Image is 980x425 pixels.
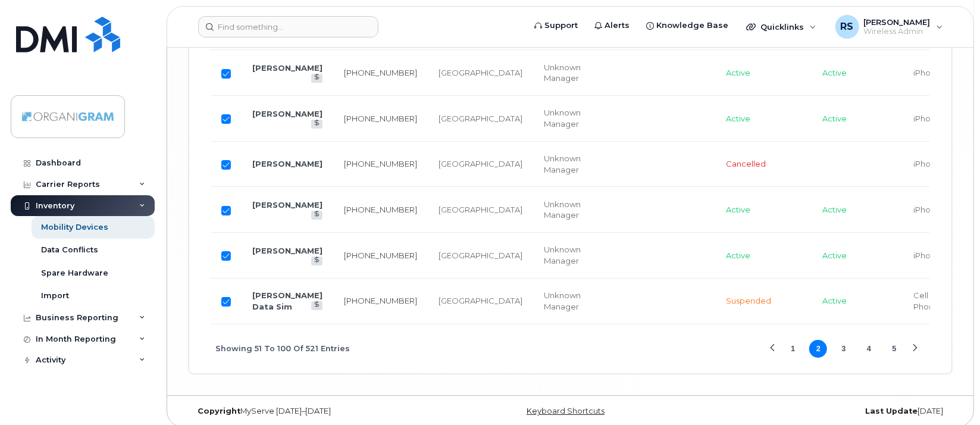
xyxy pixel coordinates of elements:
span: Active [726,114,750,123]
button: Page 1 [784,340,802,358]
button: Page 4 [860,340,878,358]
a: [PHONE_NUMBER] [344,159,417,168]
a: [PHONE_NUMBER] [344,114,417,123]
button: Page 5 [885,340,903,358]
a: [PERSON_NAME] Data Sim [252,290,323,311]
a: [PERSON_NAME] [252,159,323,168]
button: Next Page [906,340,924,358]
a: View Last Bill [311,211,323,220]
span: Cell Phone [913,290,939,311]
span: [GEOGRAPHIC_DATA] [439,205,522,214]
button: Page 3 [835,340,853,358]
a: Alerts [586,14,638,37]
span: iPhone [913,114,941,123]
button: Page 2 [809,340,827,358]
a: View Last Bill [311,257,323,265]
span: Active [726,68,750,77]
div: Quicklinks [738,15,825,39]
a: [PHONE_NUMBER] [344,251,417,260]
span: iPhone [913,205,941,214]
span: [GEOGRAPHIC_DATA] [439,68,522,77]
a: [PERSON_NAME] [252,109,323,118]
span: RS [841,20,854,34]
div: Unknown Manager [544,290,595,312]
span: Suspended [726,296,771,305]
span: Active [726,251,750,260]
span: Quicklinks [760,22,804,32]
span: Knowledge Base [656,20,728,32]
div: [DATE] [697,407,952,416]
span: Active [822,68,847,77]
strong: Last Update [865,407,918,415]
a: [PHONE_NUMBER] [344,296,417,305]
span: Active [822,296,847,305]
span: Active [822,251,847,260]
a: Support [526,14,586,37]
div: Unknown Manager [544,153,595,175]
button: Previous Page [763,340,781,358]
a: Keyboard Shortcuts [527,407,605,415]
span: [GEOGRAPHIC_DATA] [439,251,522,260]
div: MyServe [DATE]–[DATE] [189,407,443,416]
strong: Copyright [198,407,240,415]
span: Wireless Admin [864,27,931,36]
a: [PERSON_NAME] [252,246,323,255]
span: Alerts [605,20,630,32]
span: Support [544,20,578,32]
span: [GEOGRAPHIC_DATA] [439,296,522,305]
span: Cancelled [726,159,766,168]
span: Active [822,205,847,214]
a: [PERSON_NAME] [252,200,323,210]
div: Unknown Manager [544,62,595,84]
span: [PERSON_NAME] [864,17,931,27]
a: View Last Bill [311,74,323,83]
div: Unknown Manager [544,107,595,129]
span: [GEOGRAPHIC_DATA] [439,114,522,123]
span: iPhone [913,251,941,260]
div: Unknown Manager [544,244,595,266]
input: Find something... [198,16,378,37]
span: iPhone [913,159,941,168]
div: Ramzi Saba [827,15,951,39]
div: Unknown Manager [544,199,595,221]
span: Showing 51 To 100 Of 521 Entries [215,340,350,358]
a: View Last Bill [311,301,323,310]
span: Active [822,114,847,123]
a: Knowledge Base [638,14,737,37]
span: iPhone [913,68,941,77]
span: [GEOGRAPHIC_DATA] [439,159,522,168]
a: [PHONE_NUMBER] [344,68,417,77]
a: View Last Bill [311,120,323,129]
span: Active [726,205,750,214]
a: [PERSON_NAME] [252,63,323,73]
a: [PHONE_NUMBER] [344,205,417,214]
